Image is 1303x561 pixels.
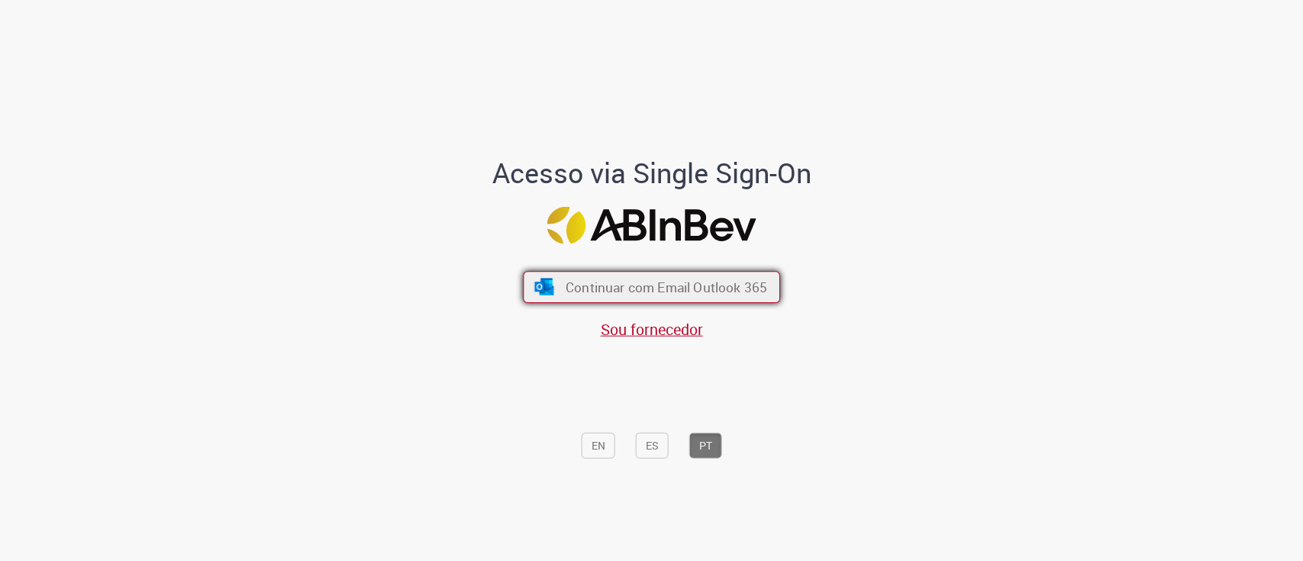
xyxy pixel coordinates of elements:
[523,271,780,303] button: ícone Azure/Microsoft 360 Continuar com Email Outlook 365
[533,279,555,295] img: ícone Azure/Microsoft 360
[582,433,615,459] button: EN
[601,319,703,340] a: Sou fornecedor
[636,433,669,459] button: ES
[547,207,756,244] img: Logo ABInBev
[689,433,722,459] button: PT
[440,158,863,189] h1: Acesso via Single Sign-On
[566,278,767,295] span: Continuar com Email Outlook 365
